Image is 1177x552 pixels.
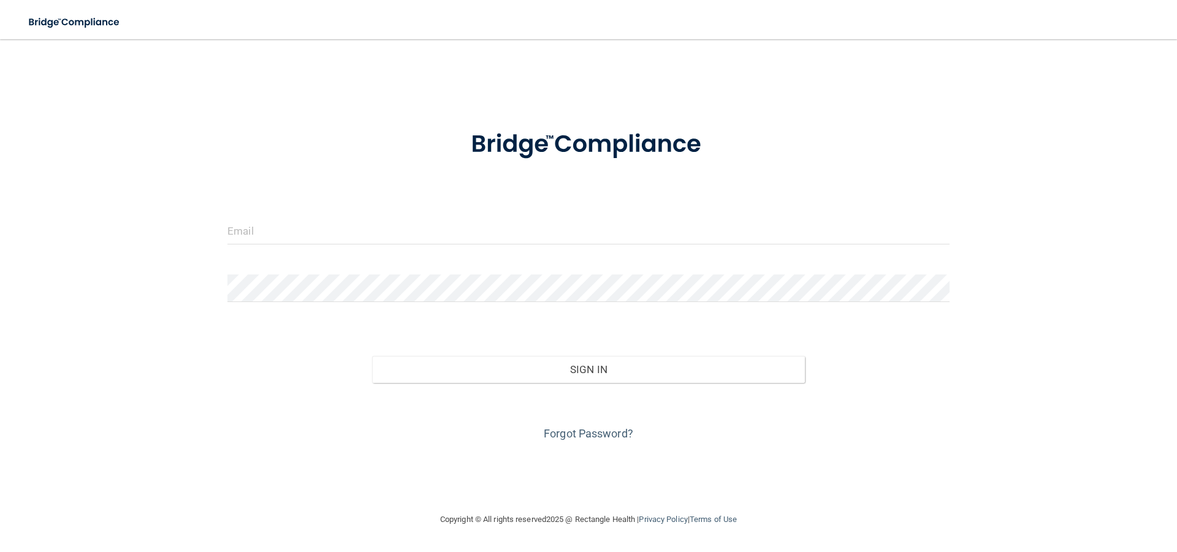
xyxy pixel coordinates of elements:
[446,113,731,176] img: bridge_compliance_login_screen.278c3ca4.svg
[18,10,131,35] img: bridge_compliance_login_screen.278c3ca4.svg
[372,356,806,383] button: Sign In
[690,515,737,524] a: Terms of Use
[365,500,812,539] div: Copyright © All rights reserved 2025 @ Rectangle Health | |
[639,515,687,524] a: Privacy Policy
[544,427,633,440] a: Forgot Password?
[227,217,950,244] input: Email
